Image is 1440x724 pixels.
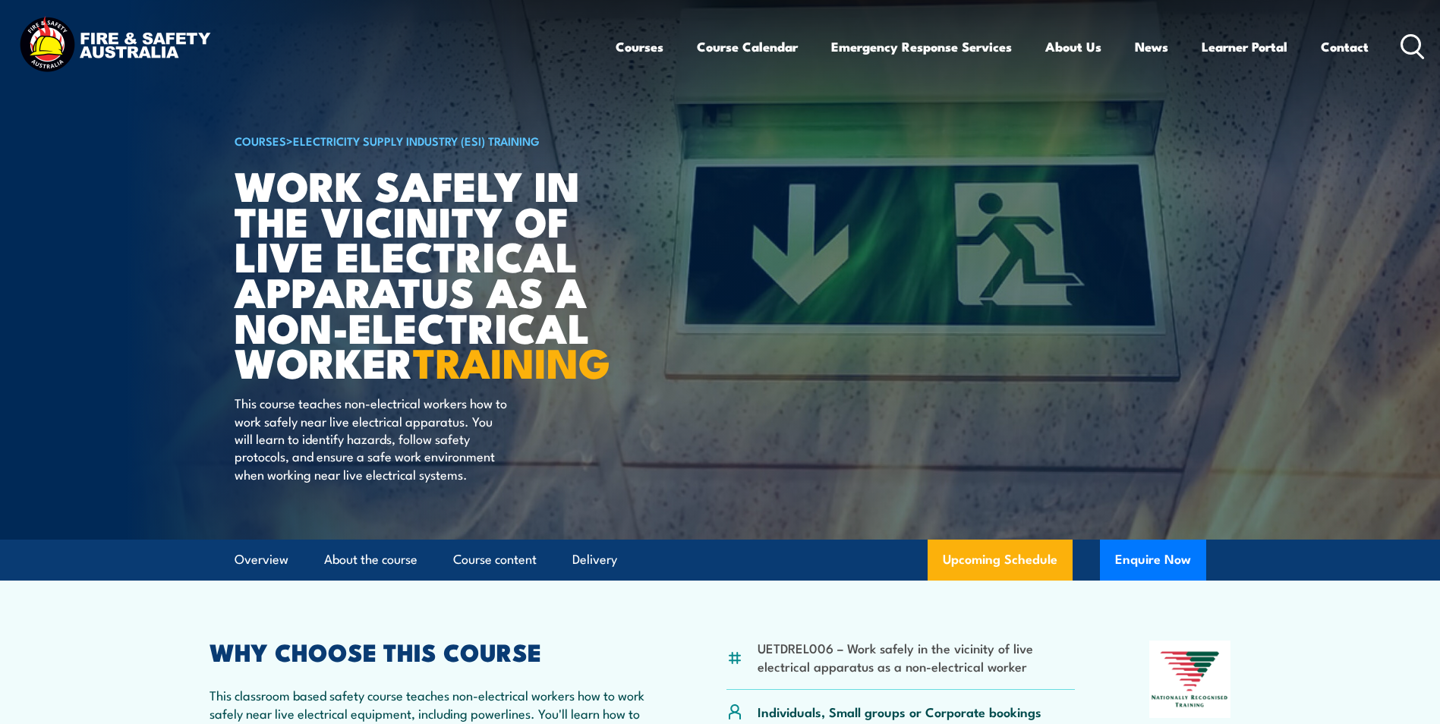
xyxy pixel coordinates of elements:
[1045,27,1101,67] a: About Us
[1135,27,1168,67] a: News
[235,394,512,483] p: This course teaches non-electrical workers how to work safely near live electrical apparatus. You...
[1321,27,1369,67] a: Contact
[324,540,418,580] a: About the course
[1149,641,1231,718] img: Nationally Recognised Training logo.
[758,639,1076,675] li: UETDREL006 – Work safely in the vicinity of live electrical apparatus as a non-electrical worker
[235,167,610,379] h1: Work safely in the vicinity of live electrical apparatus as a non-electrical worker
[235,131,610,150] h6: >
[831,27,1012,67] a: Emergency Response Services
[572,540,617,580] a: Delivery
[697,27,798,67] a: Course Calendar
[235,540,288,580] a: Overview
[210,641,653,662] h2: WHY CHOOSE THIS COURSE
[453,540,537,580] a: Course content
[413,329,610,392] strong: TRAINING
[235,132,286,149] a: COURSES
[1202,27,1287,67] a: Learner Portal
[758,703,1041,720] p: Individuals, Small groups or Corporate bookings
[293,132,540,149] a: Electricity Supply Industry (ESI) Training
[928,540,1073,581] a: Upcoming Schedule
[1100,540,1206,581] button: Enquire Now
[616,27,663,67] a: Courses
